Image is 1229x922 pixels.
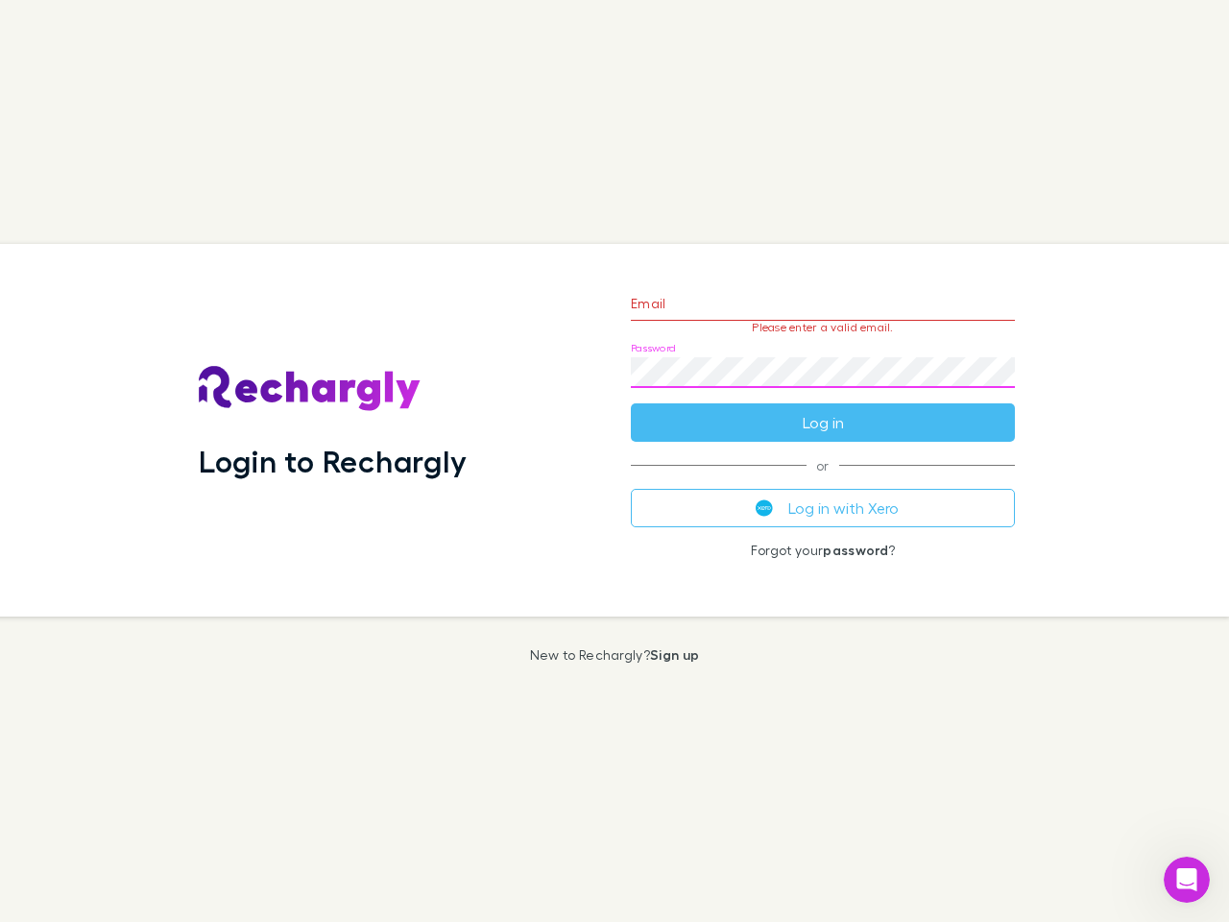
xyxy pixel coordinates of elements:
[631,465,1015,466] span: or
[199,366,422,412] img: Rechargly's Logo
[823,542,888,558] a: password
[530,647,700,663] p: New to Rechargly?
[756,499,773,517] img: Xero's logo
[631,543,1015,558] p: Forgot your ?
[199,443,467,479] h1: Login to Rechargly
[650,646,699,663] a: Sign up
[1164,857,1210,903] iframe: Intercom live chat
[631,321,1015,334] p: Please enter a valid email.
[631,403,1015,442] button: Log in
[631,489,1015,527] button: Log in with Xero
[631,341,676,355] label: Password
